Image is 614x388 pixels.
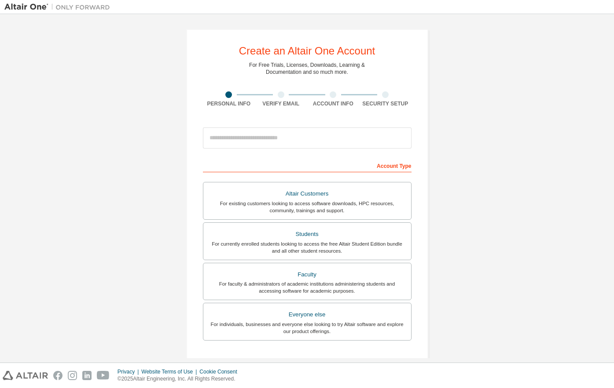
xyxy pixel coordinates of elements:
[203,354,412,368] div: Your Profile
[249,62,365,76] div: For Free Trials, Licenses, Downloads, Learning & Documentation and so much more.
[199,368,242,375] div: Cookie Consent
[239,46,375,56] div: Create an Altair One Account
[255,100,307,107] div: Verify Email
[203,100,255,107] div: Personal Info
[3,371,48,380] img: altair_logo.svg
[209,188,406,200] div: Altair Customers
[82,371,92,380] img: linkedin.svg
[209,240,406,254] div: For currently enrolled students looking to access the free Altair Student Edition bundle and all ...
[209,268,406,281] div: Faculty
[118,375,243,383] p: © 2025 Altair Engineering, Inc. All Rights Reserved.
[209,321,406,335] div: For individuals, businesses and everyone else looking to try Altair software and explore our prod...
[118,368,141,375] div: Privacy
[307,100,360,107] div: Account Info
[203,158,412,172] div: Account Type
[141,368,199,375] div: Website Terms of Use
[209,280,406,294] div: For faculty & administrators of academic institutions administering students and accessing softwa...
[97,371,110,380] img: youtube.svg
[359,100,412,107] div: Security Setup
[53,371,63,380] img: facebook.svg
[209,200,406,214] div: For existing customers looking to access software downloads, HPC resources, community, trainings ...
[68,371,77,380] img: instagram.svg
[4,3,114,11] img: Altair One
[209,228,406,240] div: Students
[209,308,406,321] div: Everyone else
